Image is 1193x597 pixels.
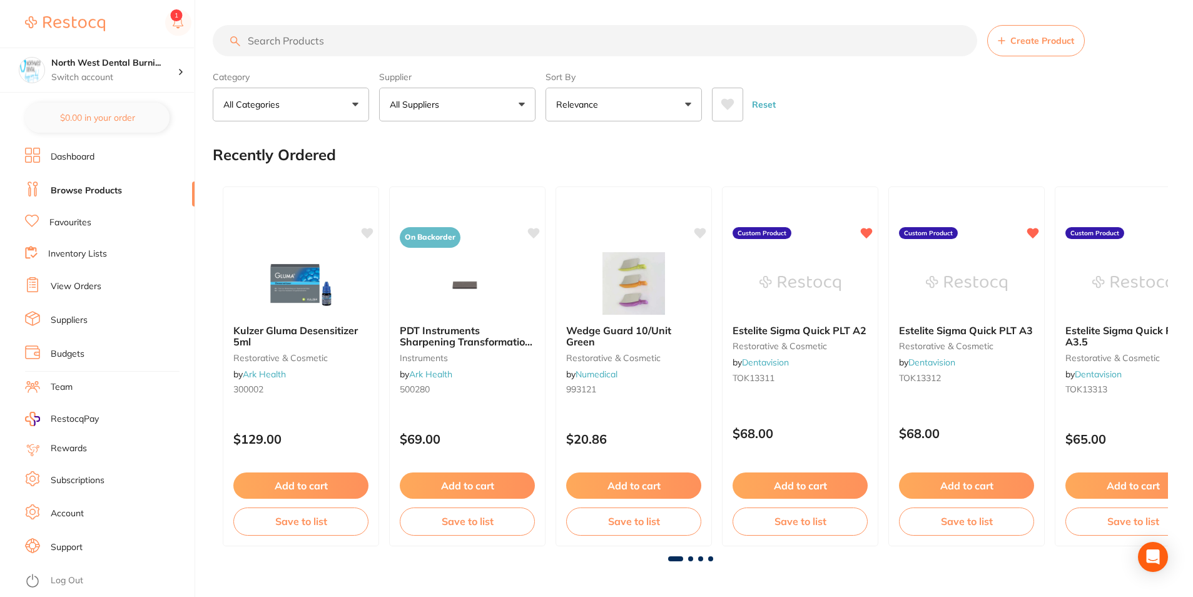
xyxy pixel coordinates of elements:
[593,252,674,315] img: Wedge Guard 10/Unit Green
[733,325,868,336] b: Estelite Sigma Quick PLT A2
[51,57,178,69] h4: North West Dental Burnie
[733,341,868,351] small: restorative & cosmetic
[400,432,535,446] p: $69.00
[49,217,91,229] a: Favourites
[233,384,368,394] small: 300002
[51,381,73,394] a: Team
[51,413,99,426] span: RestocqPay
[899,227,958,240] label: Custom Product
[1065,227,1124,240] label: Custom Product
[1075,369,1122,380] a: Dentavision
[379,71,536,83] label: Supplier
[759,252,841,315] img: Estelite Sigma Quick PLT A2
[546,88,702,121] button: Relevance
[908,357,955,368] a: Dentavision
[51,71,178,84] p: Switch account
[213,25,977,56] input: Search Products
[733,227,791,240] label: Custom Product
[25,412,40,426] img: RestocqPay
[566,384,701,394] small: 993121
[213,146,336,164] h2: Recently Ordered
[25,571,191,591] button: Log Out
[566,508,701,535] button: Save to list
[390,98,444,111] p: All Suppliers
[899,373,1034,383] small: TOK13312
[899,357,955,368] span: by
[733,373,868,383] small: TOK13311
[51,314,88,327] a: Suppliers
[566,432,701,446] p: $20.86
[48,248,107,260] a: Inventory Lists
[400,508,535,535] button: Save to list
[51,151,94,163] a: Dashboard
[733,357,789,368] span: by
[223,98,285,111] p: All Categories
[566,325,701,348] b: Wedge Guard 10/Unit Green
[409,369,452,380] a: Ark Health
[733,508,868,535] button: Save to list
[566,369,617,380] span: by
[233,508,368,535] button: Save to list
[233,432,368,446] p: $129.00
[25,103,170,133] button: $0.00 in your order
[1010,36,1074,46] span: Create Product
[899,341,1034,351] small: restorative & cosmetic
[576,369,617,380] a: Numedical
[400,472,535,499] button: Add to cart
[1092,252,1174,315] img: Estelite Sigma Quick PLT A3.5
[19,58,44,83] img: North West Dental Burnie
[899,426,1034,441] p: $68.00
[51,541,83,554] a: Support
[51,348,84,360] a: Budgets
[51,280,101,293] a: View Orders
[556,98,603,111] p: Relevance
[400,325,535,348] b: PDT Instruments Sharpening Transformation Stone Brown
[427,252,508,315] img: PDT Instruments Sharpening Transformation Stone Brown
[400,227,460,248] span: On Backorder
[546,71,702,83] label: Sort By
[213,88,369,121] button: All Categories
[233,369,286,380] span: by
[742,357,789,368] a: Dentavision
[400,384,535,394] small: 500280
[51,185,122,197] a: Browse Products
[1138,542,1168,572] div: Open Intercom Messenger
[25,412,99,426] a: RestocqPay
[233,472,368,499] button: Add to cart
[748,88,779,121] button: Reset
[51,574,83,587] a: Log Out
[379,88,536,121] button: All Suppliers
[51,474,104,487] a: Subscriptions
[51,442,87,455] a: Rewards
[243,369,286,380] a: Ark Health
[899,508,1034,535] button: Save to list
[213,71,369,83] label: Category
[926,252,1007,315] img: Estelite Sigma Quick PLT A3
[400,369,452,380] span: by
[233,325,368,348] b: Kulzer Gluma Desensitizer 5ml
[233,353,368,363] small: restorative & cosmetic
[1065,369,1122,380] span: by
[25,16,105,31] img: Restocq Logo
[400,353,535,363] small: instruments
[25,9,105,38] a: Restocq Logo
[260,252,342,315] img: Kulzer Gluma Desensitizer 5ml
[566,353,701,363] small: restorative & cosmetic
[987,25,1085,56] button: Create Product
[899,472,1034,499] button: Add to cart
[899,325,1034,336] b: Estelite Sigma Quick PLT A3
[733,426,868,441] p: $68.00
[566,472,701,499] button: Add to cart
[733,472,868,499] button: Add to cart
[51,508,84,520] a: Account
